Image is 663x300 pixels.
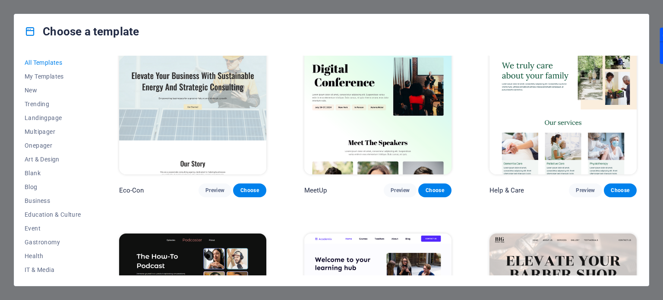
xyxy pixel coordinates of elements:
span: Choose [240,187,259,194]
span: Business [25,197,81,204]
p: MeetUp [304,186,327,195]
span: Event [25,225,81,232]
button: Preview [199,183,231,197]
span: Multipager [25,128,81,135]
span: Education & Culture [25,211,81,218]
button: Multipager [25,125,81,139]
span: Art & Design [25,156,81,163]
button: Preview [569,183,602,197]
span: Preview [391,187,410,194]
button: Landingpage [25,111,81,125]
button: Choose [418,183,451,197]
button: Business [25,194,81,208]
span: Health [25,253,81,259]
span: All Templates [25,59,81,66]
button: Trending [25,97,81,111]
span: Preview [205,187,224,194]
img: MeetUp [304,38,451,174]
span: Trending [25,101,81,107]
button: IT & Media [25,263,81,277]
button: Choose [604,183,637,197]
span: Gastronomy [25,239,81,246]
span: Onepager [25,142,81,149]
span: My Templates [25,73,81,80]
button: Art & Design [25,152,81,166]
span: IT & Media [25,266,81,273]
img: Help & Care [489,38,637,174]
span: Preview [576,187,595,194]
button: Blank [25,166,81,180]
button: Health [25,249,81,263]
button: Event [25,221,81,235]
button: All Templates [25,56,81,69]
span: Choose [611,187,630,194]
span: Blog [25,183,81,190]
p: Eco-Con [119,186,144,195]
button: Choose [233,183,266,197]
button: Onepager [25,139,81,152]
span: Blank [25,170,81,177]
button: Education & Culture [25,208,81,221]
span: Choose [425,187,444,194]
button: Blog [25,180,81,194]
button: Gastronomy [25,235,81,249]
span: New [25,87,81,94]
button: New [25,83,81,97]
p: Help & Care [489,186,524,195]
button: Preview [384,183,417,197]
span: Landingpage [25,114,81,121]
button: My Templates [25,69,81,83]
h4: Choose a template [25,25,139,38]
img: Eco-Con [119,38,266,174]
